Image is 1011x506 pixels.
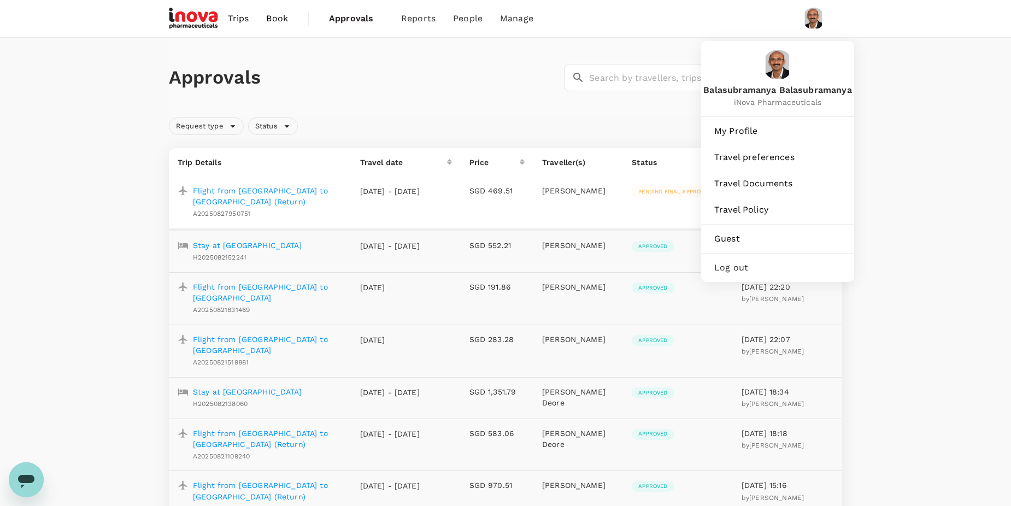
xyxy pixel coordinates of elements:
[542,428,614,450] p: [PERSON_NAME] Deore
[469,281,525,292] p: SGD 191.86
[401,12,436,25] span: Reports
[589,64,842,91] input: Search by travellers, trips, or destination
[193,254,246,261] span: H2025082152241
[228,12,249,25] span: Trips
[169,66,560,89] h1: Approvals
[749,348,804,355] span: [PERSON_NAME]
[500,12,533,25] span: Manage
[749,494,804,502] span: [PERSON_NAME]
[193,358,249,366] span: A20250821519881
[9,462,44,497] iframe: Button to launch messaging window
[714,232,841,245] span: Guest
[469,157,520,168] div: Price
[632,483,674,490] span: Approved
[803,8,825,30] img: Balasubramanya Balasubramanya
[469,428,525,439] p: SGD 583.06
[169,121,230,132] span: Request type
[749,442,804,449] span: [PERSON_NAME]
[193,334,343,356] a: Flight from [GEOGRAPHIC_DATA] to [GEOGRAPHIC_DATA]
[742,480,833,491] p: [DATE] 15:16
[169,117,244,135] div: Request type
[542,240,614,251] p: [PERSON_NAME]
[632,243,674,250] span: Approved
[742,442,804,449] span: by
[542,334,614,345] p: [PERSON_NAME]
[360,282,420,293] p: [DATE]
[360,157,447,168] div: Travel date
[706,119,850,143] a: My Profile
[749,295,804,303] span: [PERSON_NAME]
[360,480,420,491] p: [DATE] - [DATE]
[193,386,302,397] a: Stay at [GEOGRAPHIC_DATA]
[469,240,525,251] p: SGD 552.21
[193,480,343,502] a: Flight from [GEOGRAPHIC_DATA] to [GEOGRAPHIC_DATA] (Return)
[742,494,804,502] span: by
[542,281,614,292] p: [PERSON_NAME]
[249,121,284,132] span: Status
[169,7,219,31] img: iNova Pharmaceuticals
[248,117,298,135] div: Status
[193,185,343,207] a: Flight from [GEOGRAPHIC_DATA] to [GEOGRAPHIC_DATA] (Return)
[763,50,793,80] img: Balasubramanya Balasubramanya
[742,428,833,439] p: [DATE] 18:18
[542,480,614,491] p: [PERSON_NAME]
[749,400,804,408] span: [PERSON_NAME]
[706,227,850,251] a: Guest
[632,389,674,397] span: Approved
[714,177,841,190] span: Travel Documents
[266,12,288,25] span: Book
[632,337,674,344] span: Approved
[714,151,841,164] span: Travel preferences
[714,203,841,216] span: Travel Policy
[714,125,841,138] span: My Profile
[714,261,841,274] span: Log out
[360,387,420,398] p: [DATE] - [DATE]
[703,84,851,97] span: Balasubramanya Balasubramanya
[632,284,674,292] span: Approved
[193,400,248,408] span: H2025082138060
[360,240,420,251] p: [DATE] - [DATE]
[178,157,343,168] p: Trip Details
[193,428,343,450] a: Flight from [GEOGRAPHIC_DATA] to [GEOGRAPHIC_DATA] (Return)
[193,240,302,251] a: Stay at [GEOGRAPHIC_DATA]
[742,281,833,292] p: [DATE] 22:20
[742,295,804,303] span: by
[469,185,525,196] p: SGD 469.51
[742,400,804,408] span: by
[542,386,614,408] p: [PERSON_NAME] Deore
[193,452,250,460] span: A20250821109240
[360,428,420,439] p: [DATE] - [DATE]
[360,334,420,345] p: [DATE]
[469,334,525,345] p: SGD 283.28
[706,172,850,196] a: Travel Documents
[542,157,614,168] p: Traveller(s)
[193,210,251,217] span: A20250827950751
[632,188,717,196] span: Pending final approval
[193,281,343,303] a: Flight from [GEOGRAPHIC_DATA] to [GEOGRAPHIC_DATA]
[193,306,250,314] span: A20250821831469
[632,430,674,438] span: Approved
[469,480,525,491] p: SGD 970.51
[632,157,719,168] div: Status
[329,12,384,25] span: Approvals
[703,97,851,108] span: iNova Pharmaceuticals
[706,198,850,222] a: Travel Policy
[542,185,614,196] p: [PERSON_NAME]
[706,145,850,169] a: Travel preferences
[360,186,420,197] p: [DATE] - [DATE]
[469,386,525,397] p: SGD 1,351.79
[742,334,833,345] p: [DATE] 22:07
[453,12,483,25] span: People
[742,386,833,397] p: [DATE] 18:34
[742,348,804,355] span: by
[706,256,850,280] div: Log out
